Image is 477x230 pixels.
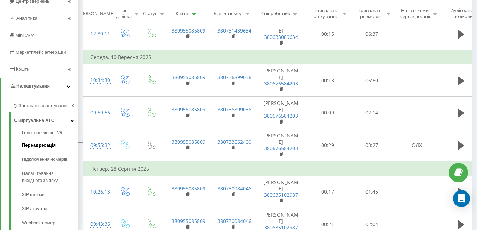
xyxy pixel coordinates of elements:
div: Бізнес номер [214,10,243,16]
a: Переадресація [22,138,78,152]
div: 10:34:30 [90,73,105,87]
a: 380676584203 [264,112,298,119]
a: 380955085809 [172,106,205,113]
a: 380633089634 [264,34,298,40]
span: Webhook номер [22,219,55,226]
td: [PERSON_NAME] [256,64,306,97]
a: Налаштування вихідного зв’язку [22,166,78,188]
a: 380955085809 [172,138,205,145]
div: Тривалість очікування [312,7,340,19]
span: Кошти [16,66,29,72]
a: 380733662400 [217,138,251,145]
td: 00:29 [306,129,350,161]
td: [PERSON_NAME] [256,97,306,129]
span: SIP акаунти [22,205,47,212]
a: 380955085809 [172,218,205,224]
td: [PERSON_NAME] [256,129,306,161]
div: Статус [143,10,157,16]
td: 01:45 [350,176,394,208]
div: Клієнт [175,10,189,16]
a: 380955085809 [172,185,205,192]
a: Налаштування [1,78,78,95]
td: 03:27 [350,129,394,161]
td: 00:15 [306,18,350,50]
a: 380955085809 [172,27,205,34]
span: Маркетплейс інтеграцій [16,49,66,55]
span: Налаштування вихідного зв’язку [22,170,74,184]
div: 09:59:56 [90,106,105,120]
a: 380731439634 [217,27,251,34]
a: SIP шлюзи [22,188,78,202]
div: 12:30:11 [90,27,105,41]
span: Підключення номерів [22,156,67,163]
a: 380676584203 [264,80,298,87]
div: 09:55:32 [90,138,105,152]
a: Підключення номерів [22,152,78,166]
a: Webhook номер [22,216,78,230]
span: Голосове меню IVR [22,129,62,136]
span: Mini CRM [15,33,34,38]
a: 380736899036 [217,74,251,81]
span: Налаштування [16,83,50,89]
td: 02:14 [350,97,394,129]
div: Тривалість розмови [356,7,384,19]
a: 380730084046 [217,218,251,224]
td: ОЛХ [394,129,440,161]
a: Голосове меню IVR [22,129,78,138]
span: Переадресація [22,142,56,149]
a: Загальні налаштування [13,97,78,112]
a: SIP акаунти [22,202,78,216]
td: [PERSON_NAME] [256,176,306,208]
a: 380736899036 [217,106,251,113]
td: 06:37 [350,18,394,50]
a: 380635102987 [264,191,298,198]
td: [PERSON_NAME] [256,18,306,50]
span: Загальні налаштування [19,102,69,109]
td: 00:09 [306,97,350,129]
div: [PERSON_NAME] [79,10,114,16]
div: Співробітник [261,10,290,16]
div: Тип дзвінка [116,7,132,19]
a: Віртуальна АТС [13,112,78,127]
span: Віртуальна АТС [18,117,54,124]
div: Назва схеми переадресації [400,7,430,19]
td: 00:13 [306,64,350,97]
a: 380730084046 [217,185,251,192]
td: 06:50 [350,64,394,97]
span: SIP шлюзи [22,191,44,198]
div: Open Intercom Messenger [453,190,470,207]
span: Аналiтика [16,16,37,21]
div: 10:26:13 [90,185,105,199]
a: 380676584203 [264,145,298,152]
td: 00:17 [306,176,350,208]
a: 380955085809 [172,74,205,81]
